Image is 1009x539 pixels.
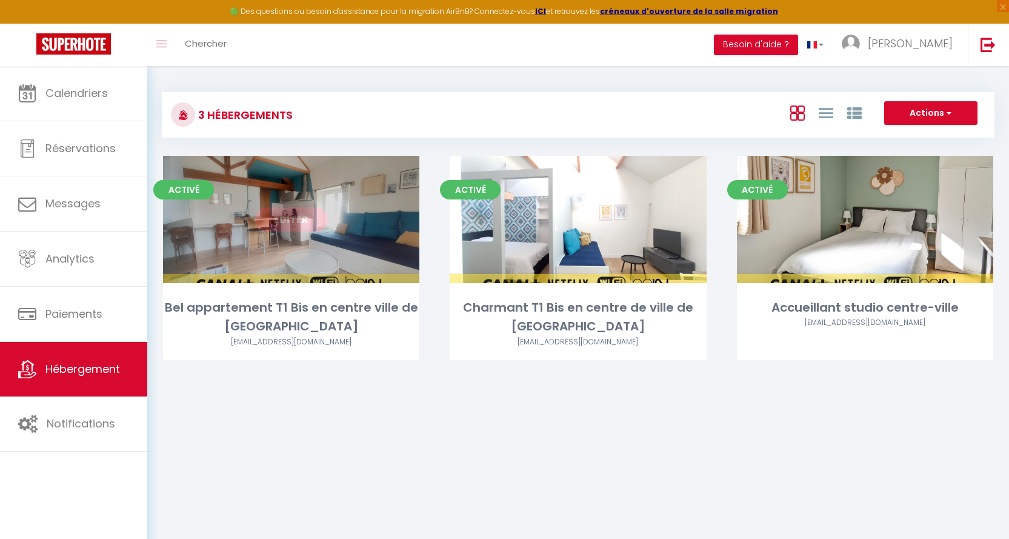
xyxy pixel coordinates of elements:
span: Activé [440,180,501,199]
div: Accueillant studio centre-ville [737,298,993,317]
span: Chercher [185,37,227,50]
span: [PERSON_NAME] [868,36,953,51]
div: Airbnb [450,336,706,348]
span: Paiements [45,306,102,321]
a: Chercher [176,24,236,66]
button: Besoin d'aide ? [714,35,798,55]
a: ICI [535,6,546,16]
span: Messages [45,196,101,211]
iframe: Chat [957,484,1000,530]
img: ... [842,35,860,53]
span: Activé [153,180,214,199]
span: Analytics [45,251,95,266]
a: Vue en Liste [819,102,833,122]
img: logout [981,37,996,52]
div: Charmant T1 Bis en centre de ville de [GEOGRAPHIC_DATA] [450,298,706,336]
div: Bel appartement T1 Bis en centre ville de [GEOGRAPHIC_DATA] [163,298,419,336]
h3: 3 Hébergements [195,101,293,129]
span: Activé [727,180,788,199]
div: Airbnb [163,336,419,348]
a: Vue par Groupe [847,102,862,122]
div: Airbnb [737,317,993,329]
a: créneaux d'ouverture de la salle migration [600,6,778,16]
a: ... [PERSON_NAME] [833,24,968,66]
button: Actions [884,101,977,126]
span: Réservations [45,141,116,156]
span: Calendriers [45,85,108,101]
img: Super Booking [36,33,111,55]
a: Vue en Box [790,102,805,122]
span: Hébergement [45,361,120,377]
span: Notifications [47,416,115,431]
a: Editer [255,207,328,232]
